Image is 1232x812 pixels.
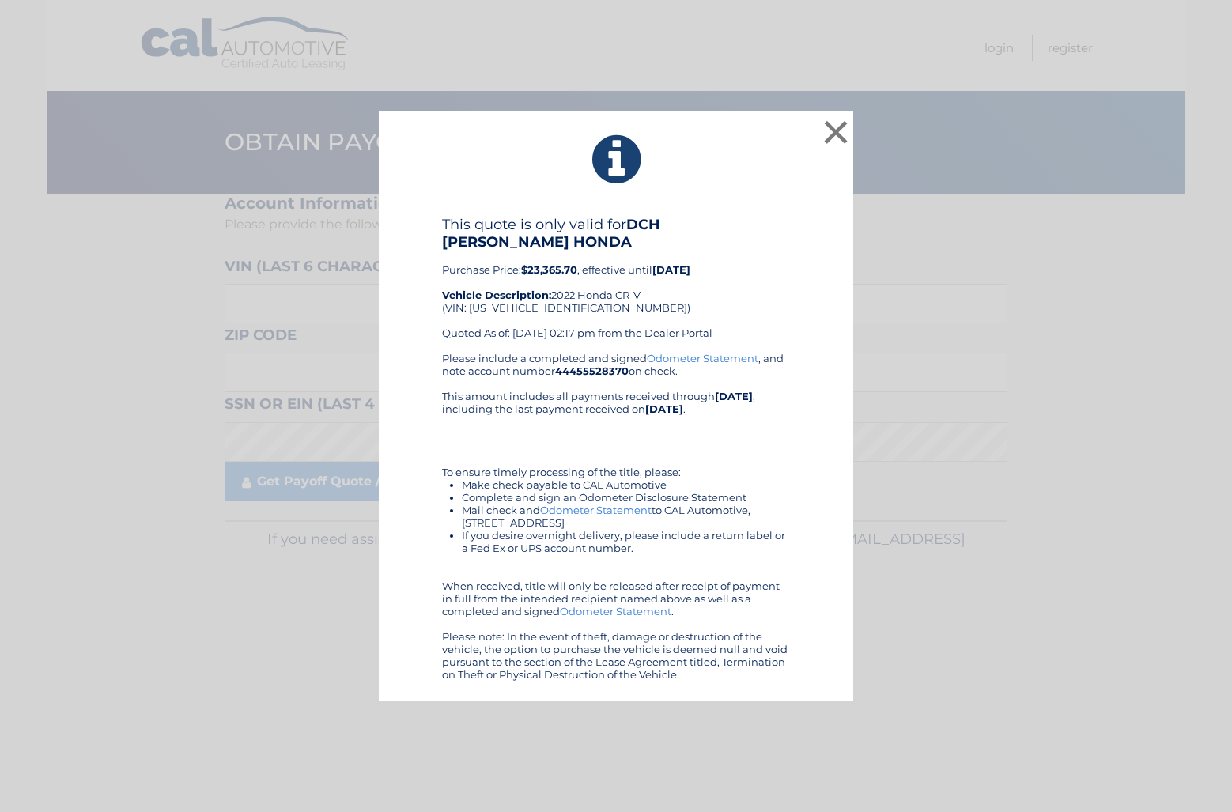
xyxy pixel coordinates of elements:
b: 44455528370 [555,364,629,377]
a: Odometer Statement [540,504,652,516]
b: [DATE] [715,390,753,402]
li: Complete and sign an Odometer Disclosure Statement [462,491,790,504]
b: [DATE] [645,402,683,415]
a: Odometer Statement [647,352,758,364]
b: $23,365.70 [521,263,577,276]
b: [DATE] [652,263,690,276]
button: × [820,116,852,148]
h4: This quote is only valid for [442,216,790,251]
b: DCH [PERSON_NAME] HONDA [442,216,660,251]
div: Purchase Price: , effective until 2022 Honda CR-V (VIN: [US_VEHICLE_IDENTIFICATION_NUMBER]) Quote... [442,216,790,352]
li: Make check payable to CAL Automotive [462,478,790,491]
div: Please include a completed and signed , and note account number on check. This amount includes al... [442,352,790,681]
li: Mail check and to CAL Automotive, [STREET_ADDRESS] [462,504,790,529]
li: If you desire overnight delivery, please include a return label or a Fed Ex or UPS account number. [462,529,790,554]
a: Odometer Statement [560,605,671,617]
strong: Vehicle Description: [442,289,551,301]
